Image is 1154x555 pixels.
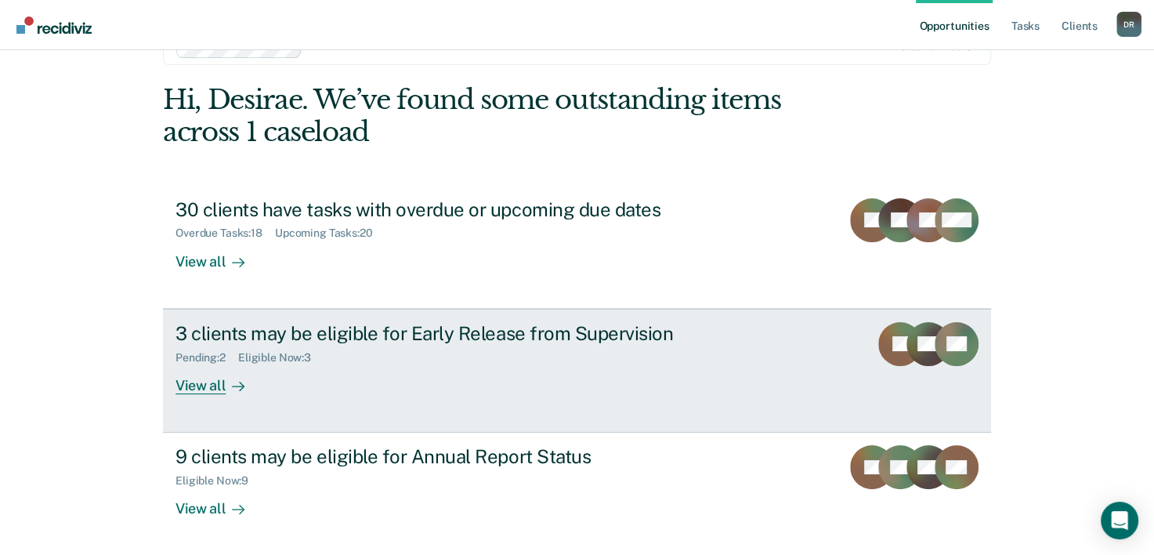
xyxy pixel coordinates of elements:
a: 30 clients have tasks with overdue or upcoming due datesOverdue Tasks:18Upcoming Tasks:20View all [163,186,991,309]
div: Eligible Now : 9 [175,474,261,488]
div: Overdue Tasks : 18 [175,227,275,240]
div: View all [175,240,263,270]
a: 3 clients may be eligible for Early Release from SupervisionPending:2Eligible Now:3View all [163,309,991,433]
div: Open Intercom Messenger [1101,502,1138,539]
div: 3 clients may be eligible for Early Release from Supervision [175,322,725,345]
div: Eligible Now : 3 [238,351,324,365]
div: Upcoming Tasks : 20 [275,227,385,240]
div: 9 clients may be eligible for Annual Report Status [175,445,725,468]
div: 30 clients have tasks with overdue or upcoming due dates [175,198,725,221]
div: View all [175,488,263,518]
div: D R [1116,12,1141,37]
div: Hi, Desirae. We’ve found some outstanding items across 1 caseload [163,84,825,148]
div: View all [175,364,263,394]
button: Profile dropdown button [1116,12,1141,37]
div: Pending : 2 [175,351,238,365]
img: Recidiviz [16,16,92,34]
